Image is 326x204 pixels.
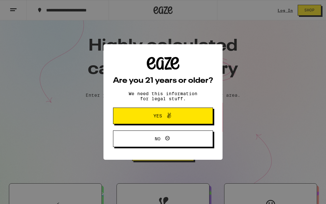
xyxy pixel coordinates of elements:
h2: Are you 21 years or older? [113,77,213,85]
span: No [155,137,160,141]
p: We need this information for legal stuff. [123,91,203,101]
button: No [113,130,213,147]
span: Yes [153,114,162,118]
button: Yes [113,108,213,124]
